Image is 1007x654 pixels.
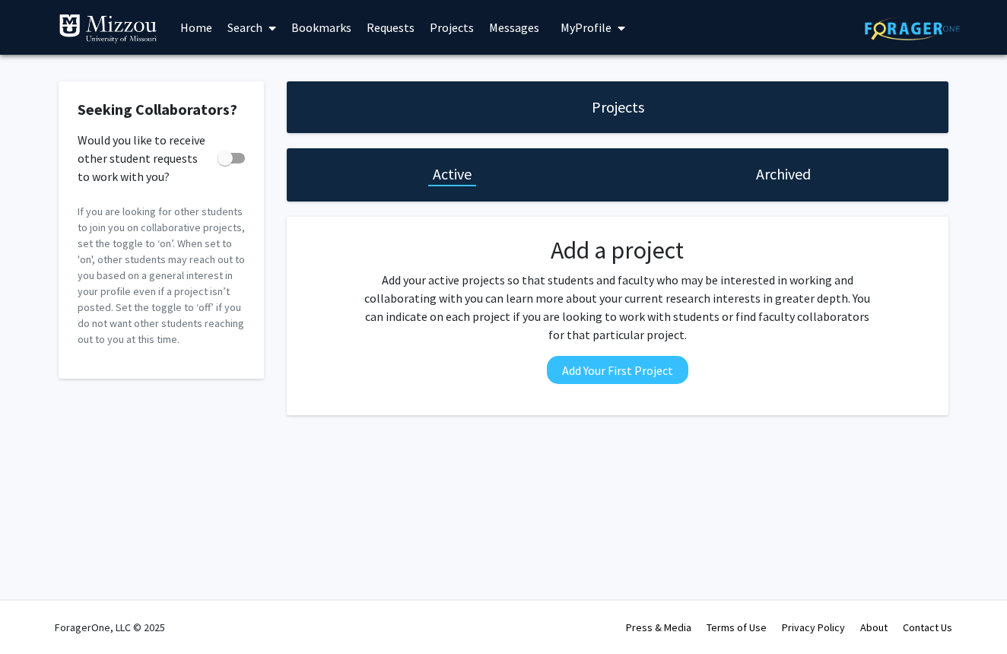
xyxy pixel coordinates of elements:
[782,621,845,634] a: Privacy Policy
[360,271,875,344] p: Add your active projects so that students and faculty who may be interested in working and collab...
[284,1,359,54] a: Bookmarks
[903,621,952,634] a: Contact Us
[78,204,245,348] p: If you are looking for other students to join you on collaborative projects, set the toggle to ‘o...
[220,1,284,54] a: Search
[78,131,211,186] span: Would you like to receive other student requests to work with you?
[59,14,157,44] img: University of Missouri Logo
[561,20,612,35] span: My Profile
[433,163,472,185] h1: Active
[173,1,220,54] a: Home
[78,100,245,119] h2: Seeking Collaborators?
[626,621,691,634] a: Press & Media
[860,621,888,634] a: About
[481,1,547,54] a: Messages
[422,1,481,54] a: Projects
[756,163,811,185] h1: Archived
[11,586,65,643] iframe: Chat
[707,621,767,634] a: Terms of Use
[592,97,644,118] h1: Projects
[865,17,960,40] img: ForagerOne Logo
[360,236,875,265] h2: Add a project
[55,601,165,654] div: ForagerOne, LLC © 2025
[359,1,422,54] a: Requests
[547,356,688,384] button: Add Your First Project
